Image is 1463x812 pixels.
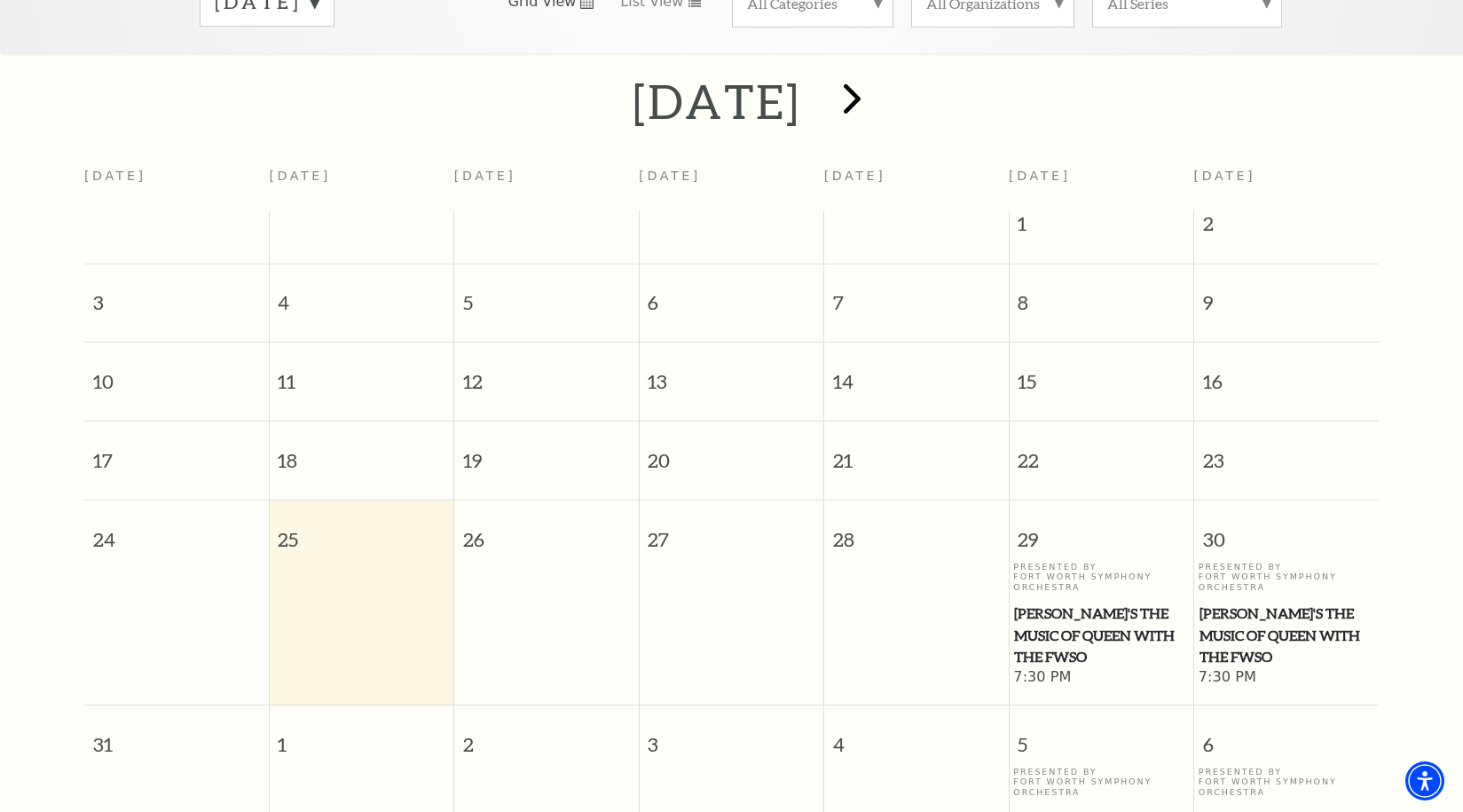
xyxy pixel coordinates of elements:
[1194,169,1256,183] span: [DATE]
[1014,603,1188,668] span: [PERSON_NAME]'s The Music of Queen with the FWSO
[1405,761,1444,800] div: Accessibility Menu
[1010,501,1193,562] span: 29
[640,343,823,404] span: 13
[1009,169,1071,183] span: [DATE]
[84,158,269,210] th: [DATE]
[1194,501,1379,562] span: 30
[824,264,1008,326] span: 7
[270,343,453,404] span: 11
[633,73,800,130] h2: [DATE]
[270,264,453,326] span: 4
[1010,706,1193,767] span: 5
[1194,210,1379,246] span: 2
[454,158,639,210] th: [DATE]
[454,422,638,483] span: 19
[84,422,269,483] span: 17
[84,706,269,767] span: 31
[824,158,1009,210] th: [DATE]
[84,343,269,404] span: 10
[1013,668,1189,688] span: 7:30 PM
[1010,422,1193,483] span: 22
[270,706,453,767] span: 1
[454,343,638,404] span: 12
[1199,668,1374,688] span: 7:30 PM
[824,706,1008,767] span: 4
[824,343,1008,404] span: 14
[824,422,1008,483] span: 21
[1194,343,1379,404] span: 16
[817,70,882,133] button: next
[1199,562,1374,592] p: Presented By Fort Worth Symphony Orchestra
[640,264,823,326] span: 6
[1010,264,1193,326] span: 8
[1194,706,1379,767] span: 6
[454,706,638,767] span: 2
[454,264,638,326] span: 5
[1013,767,1189,797] p: Presented By Fort Worth Symphony Orchestra
[640,501,823,562] span: 27
[1010,210,1193,246] span: 1
[639,158,823,210] th: [DATE]
[269,158,453,210] th: [DATE]
[1013,562,1189,592] p: Presented By Fort Worth Symphony Orchestra
[270,422,453,483] span: 18
[824,501,1008,562] span: 28
[640,706,823,767] span: 3
[84,501,269,562] span: 24
[1194,264,1379,326] span: 9
[640,422,823,483] span: 20
[270,501,453,562] span: 25
[84,264,269,326] span: 3
[1200,603,1373,668] span: [PERSON_NAME]'s The Music of Queen with the FWSO
[1194,422,1379,483] span: 23
[1010,343,1193,404] span: 15
[454,501,638,562] span: 26
[1199,767,1374,797] p: Presented By Fort Worth Symphony Orchestra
